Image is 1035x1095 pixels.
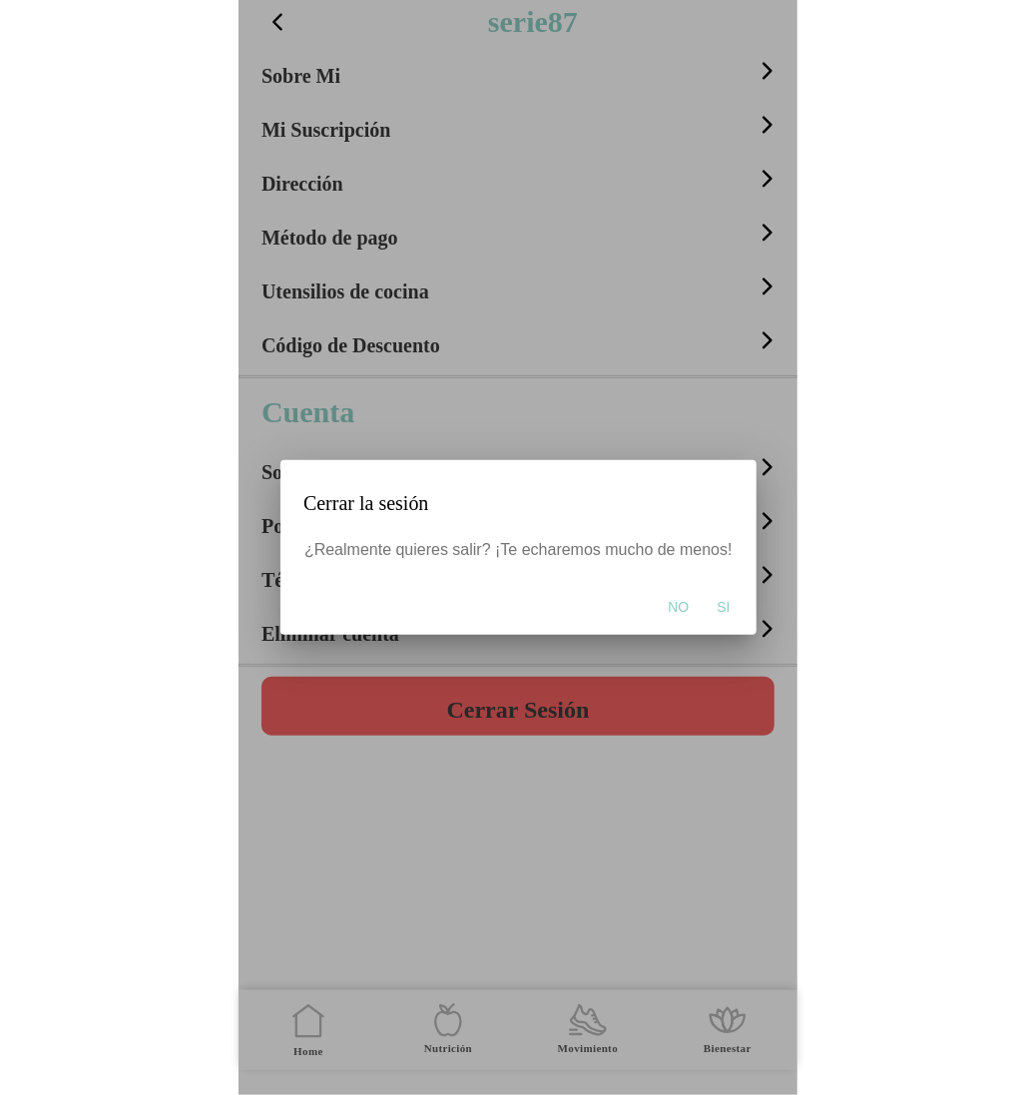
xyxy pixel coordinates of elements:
button: No [658,587,699,627]
div: ¿Realmente quieres salir? ¡Te echaremos mucho de menos! [279,541,756,579]
button: Si [707,587,740,627]
h2: Cerrar la sesión [302,480,733,526]
span: No [668,597,689,617]
span: Si [717,597,730,617]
